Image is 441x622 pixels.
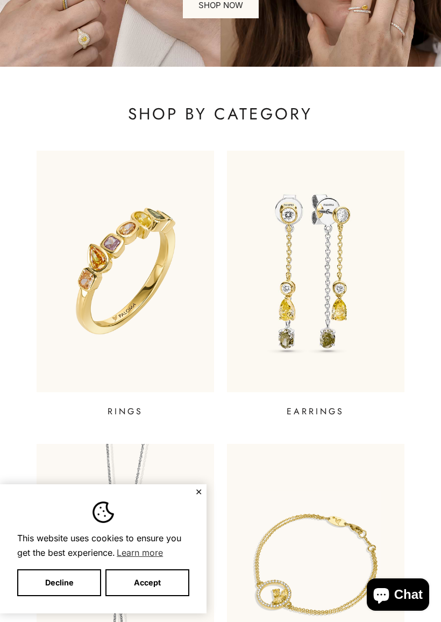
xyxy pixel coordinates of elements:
[37,151,214,418] a: RINGS
[287,405,344,418] p: EARRINGS
[93,501,114,523] img: Cookie banner
[37,103,404,125] p: SHOP BY CATEGORY
[364,578,432,613] inbox-online-store-chat: Shopify online store chat
[105,569,189,596] button: Accept
[17,569,101,596] button: Decline
[115,545,165,561] a: Learn more
[108,405,143,418] p: RINGS
[195,489,202,495] button: Close
[17,532,189,561] span: This website uses cookies to ensure you get the best experience.
[227,151,404,418] a: EARRINGS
